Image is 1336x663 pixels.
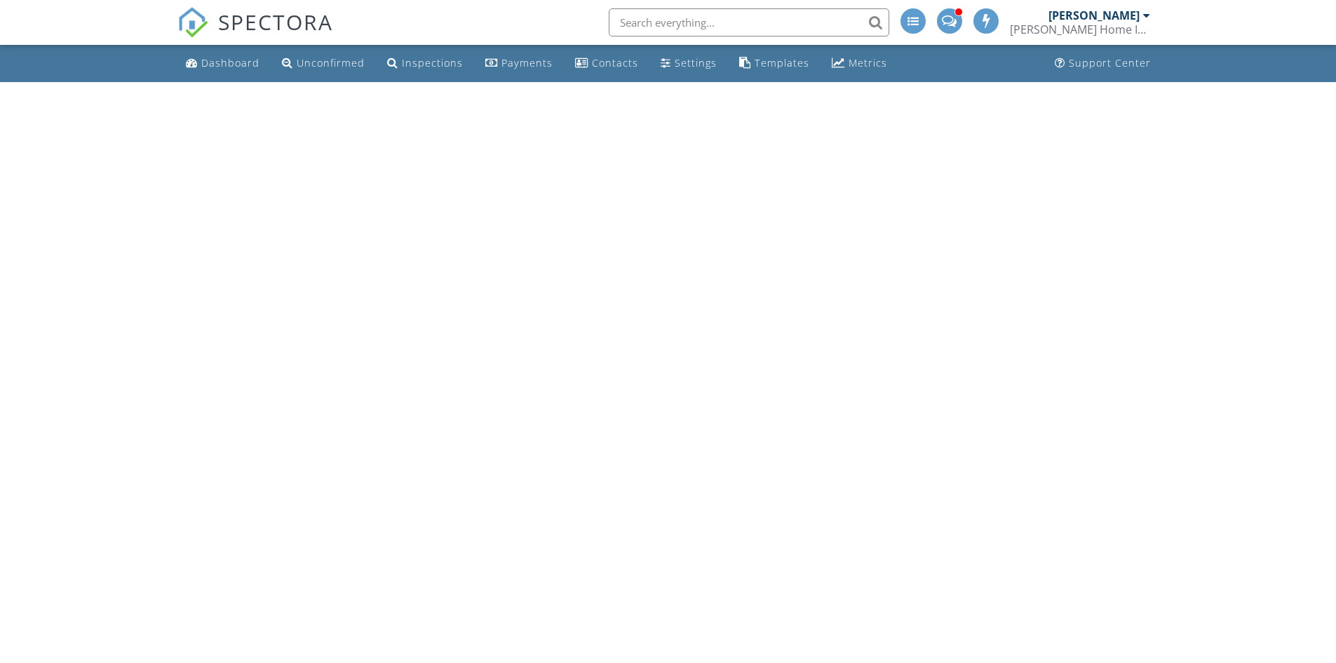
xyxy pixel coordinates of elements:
[755,56,809,69] div: Templates
[1048,8,1140,22] div: [PERSON_NAME]
[218,7,333,36] span: SPECTORA
[655,51,722,76] a: Settings
[826,51,893,76] a: Metrics
[1010,22,1150,36] div: Fletcher's Home Inspections, LLC
[1049,51,1156,76] a: Support Center
[609,8,889,36] input: Search everything...
[675,56,717,69] div: Settings
[849,56,887,69] div: Metrics
[569,51,644,76] a: Contacts
[734,51,815,76] a: Templates
[180,51,265,76] a: Dashboard
[177,7,208,38] img: The Best Home Inspection Software - Spectora
[592,56,638,69] div: Contacts
[1069,56,1151,69] div: Support Center
[402,56,463,69] div: Inspections
[276,51,370,76] a: Unconfirmed
[177,19,333,48] a: SPECTORA
[201,56,259,69] div: Dashboard
[382,51,468,76] a: Inspections
[501,56,553,69] div: Payments
[297,56,365,69] div: Unconfirmed
[480,51,558,76] a: Payments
